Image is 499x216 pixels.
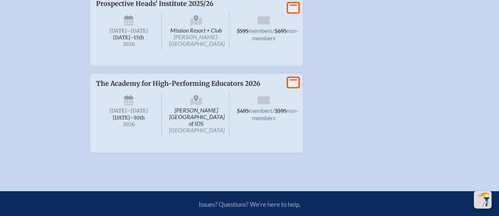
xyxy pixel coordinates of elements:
[475,192,490,207] img: To the top
[102,41,156,47] span: 2026
[127,108,148,114] span: –[DATE]
[113,34,144,41] span: [DATE]–⁠15th
[474,191,492,209] button: Scroll Top
[237,108,249,114] span: $495
[237,28,249,34] span: $595
[249,107,273,114] span: members
[252,27,299,41] span: non-members
[163,92,229,136] span: [PERSON_NAME][GEOGRAPHIC_DATA] of IDS
[127,28,148,34] span: –[DATE]
[169,33,225,47] span: [PERSON_NAME]-[GEOGRAPHIC_DATA]
[120,200,380,208] p: Issues? Questions? We’re here to help.
[273,107,275,114] span: /
[249,27,272,34] span: members
[275,108,287,114] span: $595
[163,12,229,50] span: Mission Resort + Club
[109,108,127,114] span: [DATE]
[113,115,145,121] span: [DATE]–⁠30th
[169,126,225,134] span: [GEOGRAPHIC_DATA]
[272,27,274,34] span: /
[109,28,127,34] span: [DATE]
[102,122,156,127] span: 2026
[274,28,287,34] span: $695
[96,80,260,88] span: The Academy for High-Performing Educators 2026
[252,107,299,121] span: non-members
